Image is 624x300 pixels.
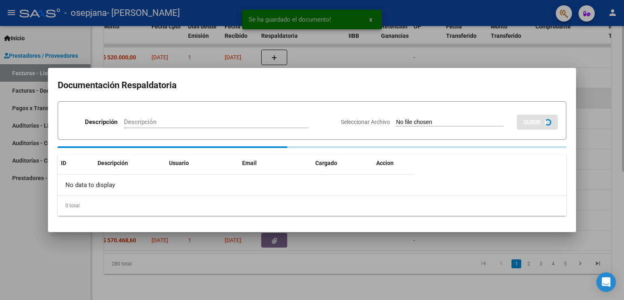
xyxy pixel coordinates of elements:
[242,160,257,166] span: Email
[85,117,117,127] p: Descripción
[517,115,558,130] button: SUBIR
[58,175,414,195] div: No data to display
[239,154,312,172] datatable-header-cell: Email
[97,160,128,166] span: Descripción
[376,160,394,166] span: Accion
[61,160,66,166] span: ID
[58,154,94,172] datatable-header-cell: ID
[596,272,616,292] div: Open Intercom Messenger
[166,154,239,172] datatable-header-cell: Usuario
[94,154,166,172] datatable-header-cell: Descripción
[312,154,373,172] datatable-header-cell: Cargado
[373,154,414,172] datatable-header-cell: Accion
[341,119,390,125] span: Seleccionar Archivo
[523,119,541,126] span: SUBIR
[58,196,566,216] div: 0 total
[169,160,189,166] span: Usuario
[58,78,566,93] h2: Documentación Respaldatoria
[315,160,337,166] span: Cargado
